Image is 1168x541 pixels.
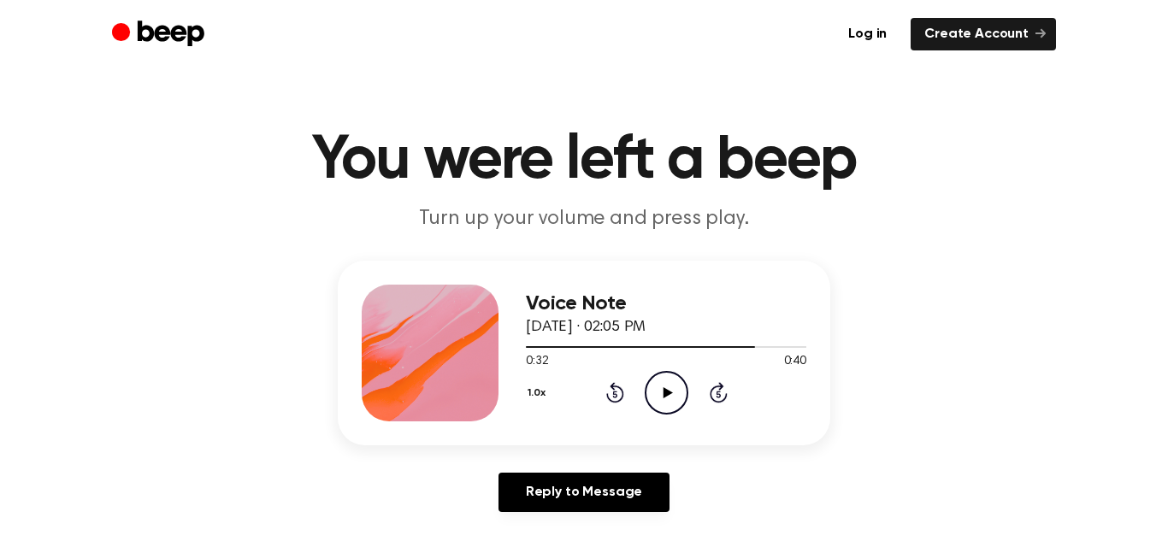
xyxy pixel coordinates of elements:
[784,353,806,371] span: 0:40
[112,18,209,51] a: Beep
[256,205,912,233] p: Turn up your volume and press play.
[526,379,552,408] button: 1.0x
[526,292,806,315] h3: Voice Note
[498,473,670,512] a: Reply to Message
[526,353,548,371] span: 0:32
[835,18,900,50] a: Log in
[526,320,646,335] span: [DATE] · 02:05 PM
[146,130,1022,191] h1: You were left a beep
[911,18,1056,50] a: Create Account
